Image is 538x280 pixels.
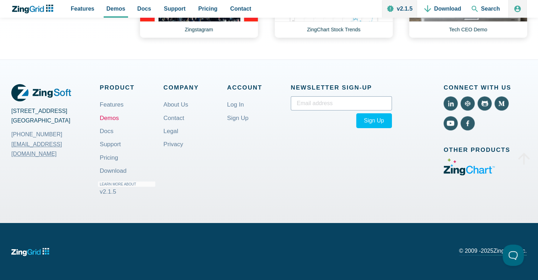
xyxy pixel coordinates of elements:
a: Sign Up [227,110,248,126]
a: View LinkedIn (External) [444,96,458,110]
span: Product [100,82,163,93]
a: ZingGrid Logo [11,82,71,103]
span: Other Products [444,145,527,155]
a: View YouTube (External) [444,116,458,130]
span: Support [164,4,185,13]
span: Contact [230,4,251,13]
a: Privacy [163,136,183,153]
span: Newsletter Sign‑up [291,82,392,93]
a: Support [100,136,121,153]
a: Learn More About v2.1.5 [100,176,157,200]
small: Learn More About [98,181,155,187]
input: Email address [291,96,392,110]
span: Company [163,82,227,93]
a: Visit ZingChart (External) [444,171,495,177]
address: [STREET_ADDRESS] [GEOGRAPHIC_DATA] [11,106,100,139]
a: View Facebook (External) [461,116,475,130]
a: [EMAIL_ADDRESS][DOMAIN_NAME] [11,139,100,159]
a: ZingChart Logo. Click to return to the homepage [11,5,57,13]
a: View Github (External) [478,96,492,110]
span: v2.1.5 [100,188,116,195]
p: © 2009 - ZingSoft, Inc. [459,248,527,255]
a: [PHONE_NUMBER] [11,130,62,139]
iframe: Toggle Customer Support [503,245,524,266]
span: Connect With Us [444,82,527,93]
a: Download [100,162,127,179]
a: View Code Pen (External) [461,96,475,110]
a: View Medium (External) [494,96,509,110]
a: Legal [163,123,178,139]
span: Pricing [198,4,218,13]
a: ZingGrid logo [11,246,49,258]
a: About Us [163,96,188,113]
span: Demos [106,4,125,13]
a: Contact [163,110,184,126]
span: Features [71,4,94,13]
a: Features [100,96,123,113]
a: Docs [100,123,114,139]
span: 2025 [481,248,493,254]
span: Docs [137,4,151,13]
button: Sign Up [356,113,392,128]
a: Pricing [100,149,118,166]
a: Demos [100,110,119,126]
a: Log In [227,96,244,113]
span: Account [227,82,291,93]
